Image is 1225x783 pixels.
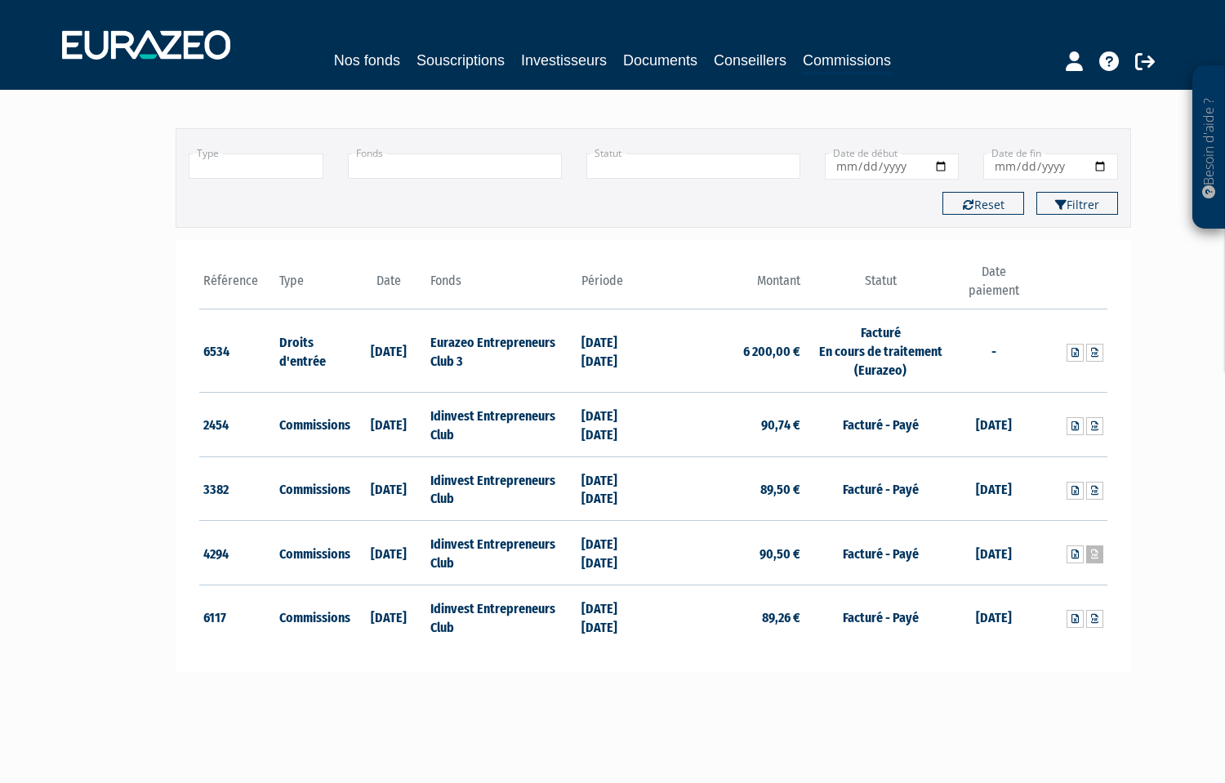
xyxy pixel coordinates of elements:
td: [DATE] [DATE] [577,456,653,521]
td: - [956,309,1032,393]
td: Commissions [275,456,351,521]
td: Facturé - Payé [804,585,955,648]
td: 6117 [199,585,275,648]
td: 90,74 € [653,392,804,456]
td: [DATE] [956,521,1032,585]
td: 89,26 € [653,585,804,648]
button: Reset [942,192,1024,215]
td: Eurazeo Entrepreneurs Club 3 [426,309,577,393]
a: Documents [623,49,697,72]
td: [DATE] [956,456,1032,521]
td: 89,50 € [653,456,804,521]
td: Facturé - Payé [804,521,955,585]
th: Fonds [426,263,577,309]
td: Commissions [275,521,351,585]
td: [DATE] [350,585,426,648]
a: Nos fonds [334,49,400,72]
td: Idinvest Entrepreneurs Club [426,585,577,648]
td: 3382 [199,456,275,521]
th: Date paiement [956,263,1032,309]
td: Idinvest Entrepreneurs Club [426,392,577,456]
td: 4294 [199,521,275,585]
td: [DATE] [350,392,426,456]
th: Statut [804,263,955,309]
td: [DATE] [DATE] [577,585,653,648]
td: 2454 [199,392,275,456]
td: [DATE] [DATE] [577,392,653,456]
td: [DATE] [350,456,426,521]
p: Besoin d'aide ? [1200,74,1218,221]
td: 6 200,00 € [653,309,804,393]
td: Idinvest Entrepreneurs Club [426,456,577,521]
td: [DATE] [DATE] [577,521,653,585]
img: 1732889491-logotype_eurazeo_blanc_rvb.png [62,30,230,60]
td: [DATE] [350,521,426,585]
a: Souscriptions [416,49,505,72]
td: Idinvest Entrepreneurs Club [426,521,577,585]
button: Filtrer [1036,192,1118,215]
td: [DATE] [DATE] [577,309,653,393]
td: Droits d'entrée [275,309,351,393]
td: [DATE] [956,392,1032,456]
th: Période [577,263,653,309]
th: Référence [199,263,275,309]
td: [DATE] [350,309,426,393]
a: Investisseurs [521,49,607,72]
td: Facturé En cours de traitement (Eurazeo) [804,309,955,393]
td: Commissions [275,392,351,456]
a: Commissions [803,49,891,74]
th: Montant [653,263,804,309]
td: Commissions [275,585,351,648]
a: Conseillers [714,49,786,72]
th: Type [275,263,351,309]
td: [DATE] [956,585,1032,648]
td: 90,50 € [653,521,804,585]
td: Facturé - Payé [804,392,955,456]
td: 6534 [199,309,275,393]
th: Date [350,263,426,309]
td: Facturé - Payé [804,456,955,521]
